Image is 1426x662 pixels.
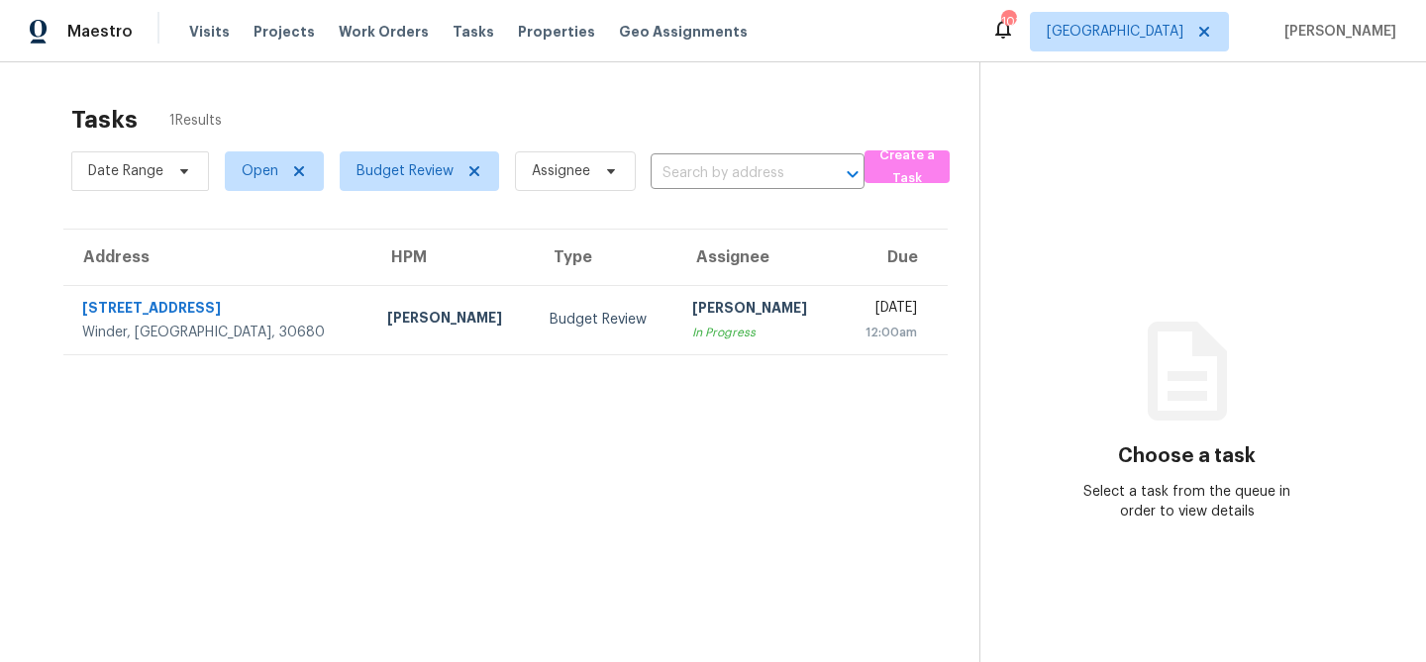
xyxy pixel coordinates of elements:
[550,310,661,330] div: Budget Review
[356,161,454,181] span: Budget Review
[1047,22,1183,42] span: [GEOGRAPHIC_DATA]
[82,298,356,323] div: [STREET_ADDRESS]
[387,308,518,332] div: [PERSON_NAME]
[692,323,823,342] div: In Progress
[88,161,163,181] span: Date Range
[453,25,494,39] span: Tasks
[71,110,138,130] h2: Tasks
[339,22,429,42] span: Work Orders
[855,298,917,323] div: [DATE]
[651,158,809,189] input: Search by address
[532,161,590,181] span: Assignee
[189,22,230,42] span: Visits
[63,230,371,285] th: Address
[371,230,534,285] th: HPM
[874,144,940,190] span: Create a Task
[254,22,315,42] span: Projects
[534,230,676,285] th: Type
[1001,12,1015,32] div: 101
[855,323,917,342] div: 12:00am
[865,150,950,183] button: Create a Task
[1276,22,1396,42] span: [PERSON_NAME]
[169,111,222,131] span: 1 Results
[839,160,866,188] button: Open
[1083,482,1290,521] div: Select a task from the queue in order to view details
[676,230,839,285] th: Assignee
[518,22,595,42] span: Properties
[67,22,133,42] span: Maestro
[839,230,948,285] th: Due
[242,161,278,181] span: Open
[82,323,356,342] div: Winder, [GEOGRAPHIC_DATA], 30680
[1118,446,1256,466] h3: Choose a task
[692,298,823,323] div: [PERSON_NAME]
[619,22,748,42] span: Geo Assignments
